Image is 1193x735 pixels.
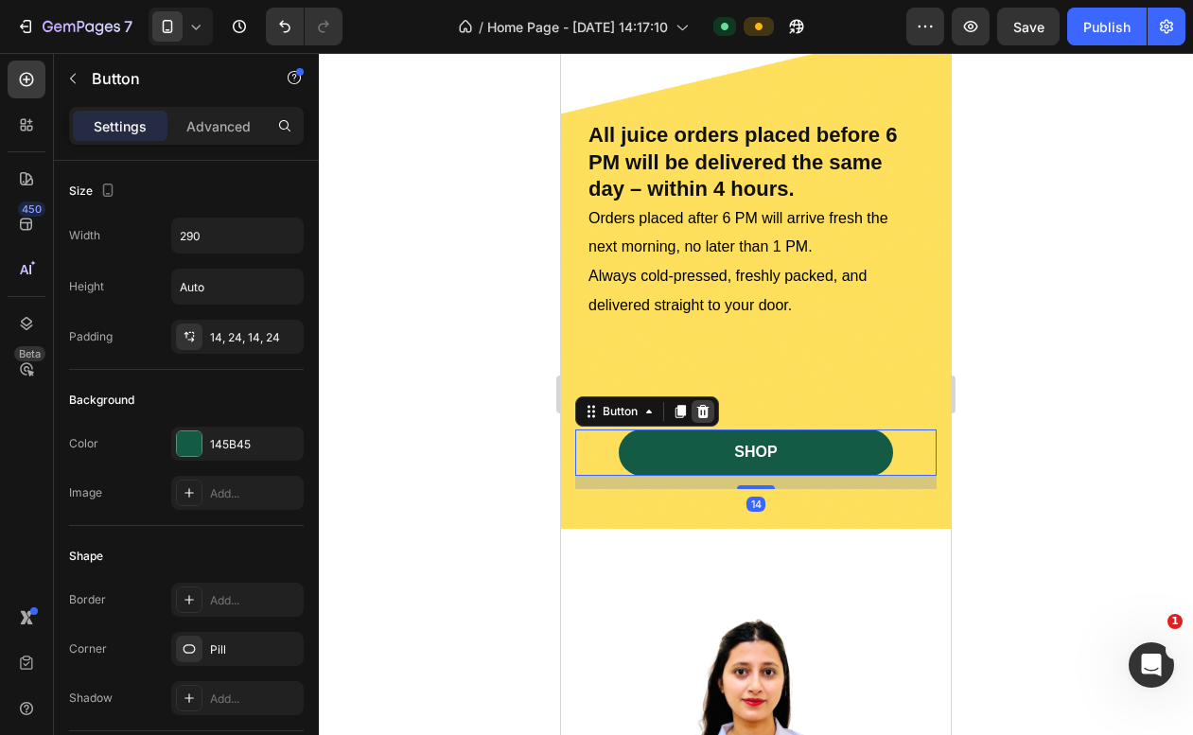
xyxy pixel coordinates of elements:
div: 145B45 [210,436,299,453]
div: Pill [210,641,299,658]
iframe: Intercom live chat [1129,642,1174,688]
div: Shape [69,548,103,565]
p: Settings [94,116,147,136]
div: 450 [18,201,45,217]
input: Auto [172,270,303,304]
div: Add... [210,592,299,609]
div: Background [69,392,134,409]
input: Auto [172,219,303,253]
span: 1 [1167,614,1183,629]
span: Save [1013,19,1044,35]
button: Save [997,8,1060,45]
div: Color [69,435,98,452]
div: Add... [210,691,299,708]
div: Shadow [69,690,113,707]
div: Corner [69,640,107,657]
div: 14, 24, 14, 24 [210,329,299,346]
div: Height [69,278,104,295]
div: Image [69,484,102,501]
div: Beta [14,346,45,361]
button: Publish [1067,8,1147,45]
iframe: Design area [561,53,951,735]
span: Home Page - [DATE] 14:17:10 [487,17,668,37]
div: Add... [210,485,299,502]
p: 7 [124,15,132,38]
p: Advanced [186,116,251,136]
div: Border [69,591,106,608]
div: Publish [1083,17,1131,37]
p: Button [92,67,253,90]
button: 7 [8,8,141,45]
div: Width [69,227,100,244]
span: / [479,17,483,37]
div: Size [69,179,119,204]
div: Undo/Redo [266,8,342,45]
div: Padding [69,328,113,345]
